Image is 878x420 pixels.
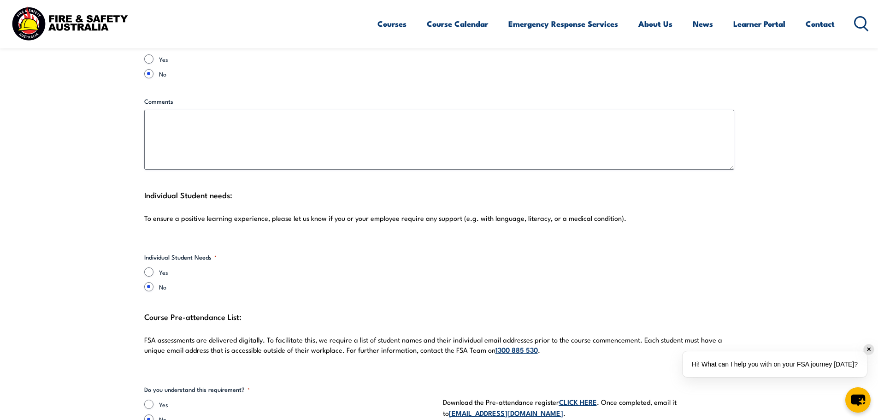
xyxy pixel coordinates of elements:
[508,12,618,36] a: Emergency Response Services
[443,396,734,418] p: Download the Pre-attendance register . Once completed, email it to .
[864,344,874,355] div: ✕
[144,97,734,106] label: Comments
[159,69,336,78] label: No
[559,396,597,407] a: CLICK HERE
[427,12,488,36] a: Course Calendar
[377,12,407,36] a: Courses
[144,253,217,262] legend: Individual Student Needs
[733,12,785,36] a: Learner Portal
[693,12,713,36] a: News
[159,400,436,409] label: Yes
[159,54,336,64] label: Yes
[806,12,835,36] a: Contact
[495,344,538,355] a: 1300 885 530
[449,408,563,418] a: [EMAIL_ADDRESS][DOMAIN_NAME]
[144,213,734,223] p: To ensure a positive learning experience, please let us know if you or your employee require any ...
[144,385,250,394] legend: Do you understand this requirement?
[144,335,734,355] p: FSA assessments are delivered digitally. To facilitate this, we require a list of student names a...
[159,282,436,291] label: No
[638,12,672,36] a: About Us
[144,188,734,234] div: Individual Student needs:
[144,310,734,367] div: Course Pre-attendance List:
[845,387,871,413] button: chat-button
[683,351,867,377] div: Hi! What can I help you with on your FSA journey [DATE]?
[159,267,436,277] label: Yes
